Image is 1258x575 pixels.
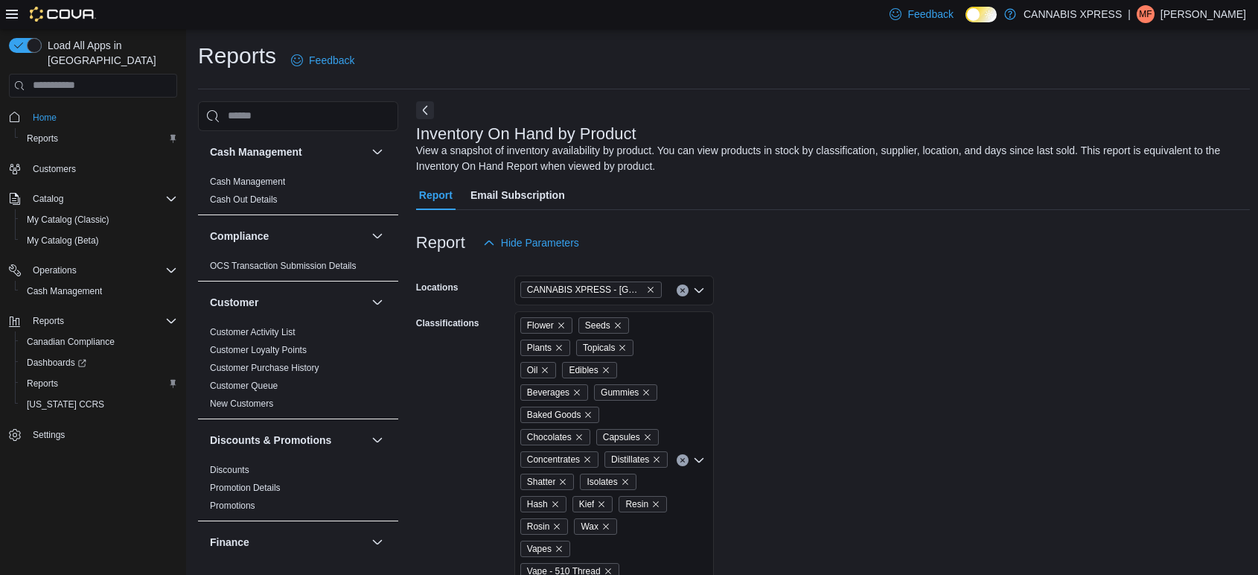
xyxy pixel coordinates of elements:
[33,193,63,205] span: Catalog
[527,519,550,534] span: Rosin
[3,158,183,180] button: Customers
[210,295,258,310] h3: Customer
[42,38,177,68] span: Load All Apps in [GEOGRAPHIC_DATA]
[581,519,598,534] span: Wax
[527,282,643,297] span: CANNABIS XPRESS - [GEOGRAPHIC_DATA]-[GEOGRAPHIC_DATA] ([GEOGRAPHIC_DATA])
[27,357,86,369] span: Dashboards
[520,384,588,401] span: Beverages
[572,496,613,512] span: Kief
[693,285,705,296] button: Open list of options
[210,381,278,391] a: Customer Queue
[416,143,1243,174] div: View a snapshot of inventory availability by product. You can view products in stock by classific...
[416,317,479,329] label: Classifications
[210,176,285,188] span: Cash Management
[368,431,386,449] button: Discounts & Promotions
[27,159,177,178] span: Customers
[520,340,570,356] span: Plants
[210,295,365,310] button: Customer
[210,362,319,374] span: Customer Purchase History
[33,163,76,175] span: Customers
[583,340,615,355] span: Topicals
[210,229,269,244] h3: Compliance
[677,454,689,466] button: Clear input
[576,340,633,356] span: Topicals
[21,211,177,229] span: My Catalog (Classic)
[210,464,249,476] span: Discounts
[527,474,556,489] span: Shatter
[572,388,581,397] button: Remove Beverages from selection in this group
[27,108,177,127] span: Home
[21,333,177,351] span: Canadian Compliance
[587,474,617,489] span: Isolates
[210,535,249,550] h3: Finance
[558,477,567,486] button: Remove Shatter from selection in this group
[601,366,610,375] button: Remove Edibles from selection in this group
[210,483,281,493] a: Promotion Details
[15,281,183,302] button: Cash Management
[368,293,386,311] button: Customer
[3,107,183,128] button: Home
[520,474,575,490] span: Shatter
[210,433,331,448] h3: Discounts & Promotions
[210,326,296,338] span: Customer Activity List
[27,425,177,444] span: Settings
[21,333,121,351] a: Canadian Compliance
[603,430,640,445] span: Capsules
[3,260,183,281] button: Operations
[27,190,69,208] button: Catalog
[501,235,579,250] span: Hide Parameters
[21,282,108,300] a: Cash Management
[9,101,177,485] nav: Complex example
[21,232,177,250] span: My Catalog (Beta)
[15,394,183,415] button: [US_STATE] CCRS
[309,53,354,68] span: Feedback
[520,451,598,468] span: Concentrates
[27,160,82,178] a: Customers
[210,345,307,355] a: Customer Loyalty Points
[210,229,365,244] button: Compliance
[574,518,617,535] span: Wax
[368,227,386,245] button: Compliance
[30,7,96,22] img: Cova
[583,455,592,464] button: Remove Concentrates from selection in this group
[285,45,360,75] a: Feedback
[21,232,105,250] a: My Catalog (Beta)
[210,380,278,392] span: Customer Queue
[613,321,622,330] button: Remove Seeds from selection in this group
[3,311,183,331] button: Reports
[907,7,953,22] span: Feedback
[965,7,997,22] input: Dark Mode
[618,343,627,352] button: Remove Topicals from selection in this group
[210,144,302,159] h3: Cash Management
[1024,5,1122,23] p: CANNABIS XPRESS
[27,261,177,279] span: Operations
[527,497,548,512] span: Hash
[21,375,64,393] a: Reports
[27,133,58,144] span: Reports
[21,395,110,413] a: [US_STATE] CCRS
[27,285,102,297] span: Cash Management
[210,144,365,159] button: Cash Management
[416,101,434,119] button: Next
[27,336,115,348] span: Canadian Compliance
[210,261,357,271] a: OCS Transaction Submission Details
[210,344,307,356] span: Customer Loyalty Points
[677,285,689,296] button: Clear input
[15,128,183,149] button: Reports
[3,188,183,209] button: Catalog
[604,451,668,468] span: Distillates
[210,398,273,409] a: New Customers
[15,331,183,352] button: Canadian Compliance
[15,373,183,394] button: Reports
[33,264,77,276] span: Operations
[198,257,398,281] div: Compliance
[611,452,649,467] span: Distillates
[33,112,57,124] span: Home
[27,235,99,247] span: My Catalog (Beta)
[21,130,64,147] a: Reports
[520,541,570,557] span: Vapes
[21,375,177,393] span: Reports
[27,312,177,330] span: Reports
[619,496,667,512] span: Resin
[527,385,569,400] span: Beverages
